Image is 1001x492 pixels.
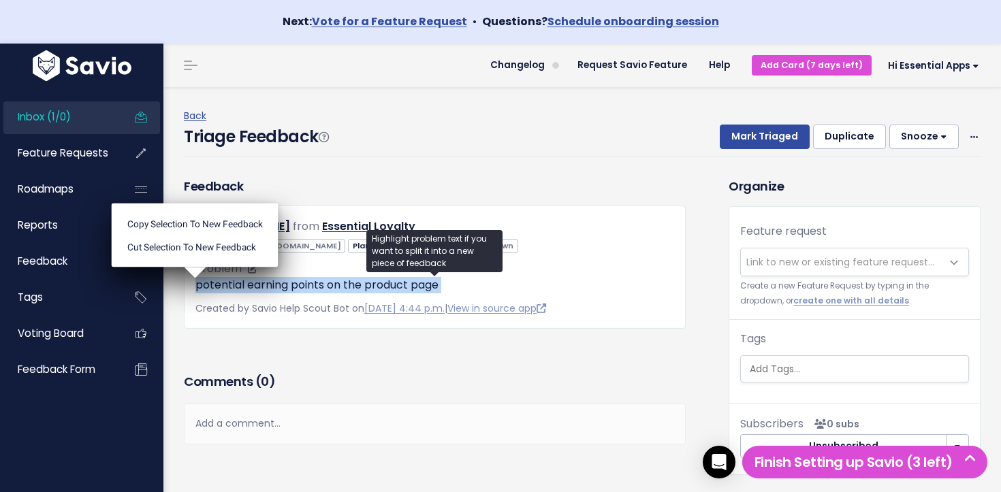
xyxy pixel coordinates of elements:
[752,55,872,75] a: Add Card (7 days left)
[547,14,719,29] a: Schedule onboarding session
[720,125,810,149] button: Mark Triaged
[195,277,674,293] p: potential earning points on the product page
[482,14,719,29] strong: Questions?
[366,230,503,272] div: Highlight problem text if you want to split it into a new piece of feedback
[746,255,934,269] span: Link to new or existing feature request...
[348,239,415,253] span: Plan:
[261,373,269,390] span: 0
[793,295,909,306] a: create one with all details
[698,55,741,76] a: Help
[3,282,113,313] a: Tags
[888,61,979,71] span: Hi Essential Apps
[475,240,513,251] span: Unknown
[364,301,445,315] a: [DATE] 4:44 p.m.
[703,446,735,478] div: Open Intercom Messenger
[872,55,990,76] a: Hi Essential Apps
[195,301,546,315] span: Created by Savio Help Scout Bot on |
[3,137,113,169] a: Feature Requests
[184,404,686,444] div: Add a comment...
[3,210,113,241] a: Reports
[184,109,206,122] a: Back
[473,14,477,29] span: •
[813,125,886,149] button: Duplicate
[3,101,113,133] a: Inbox (1/0)
[322,218,415,234] a: Essential Loyalty
[3,318,113,349] a: Voting Board
[490,61,545,70] span: Changelog
[740,416,804,431] span: Subscribers
[312,14,467,29] a: Vote for a Feature Request
[809,417,859,431] span: <p><strong>Subscribers</strong><br><br> No subscribers yet<br> </p>
[744,362,972,376] input: Add Tags...
[740,279,969,308] small: Create a new Feature Request by typing in the dropdown, or .
[283,14,467,29] strong: Next:
[18,146,108,160] span: Feature Requests
[184,372,686,391] h3: Comments ( )
[889,125,959,149] button: Snooze
[184,125,328,149] h4: Triage Feedback
[18,218,58,232] span: Reports
[740,331,766,347] label: Tags
[18,254,67,268] span: Feedback
[184,177,243,195] h3: Feedback
[567,55,698,76] a: Request Savio Feature
[729,177,981,195] h3: Organize
[3,246,113,277] a: Feedback
[251,240,341,251] span: [URL][DOMAIN_NAME]
[18,110,71,124] span: Inbox (1/0)
[18,362,95,376] span: Feedback form
[3,354,113,385] a: Feedback form
[293,218,319,234] span: from
[740,223,827,240] label: Feature request
[3,174,113,205] a: Roadmaps
[18,290,43,304] span: Tags
[29,50,135,81] img: logo-white.9d6f32f41409.svg
[748,452,981,472] h5: Finish Setting up Savio (3 left)
[18,182,74,196] span: Roadmaps
[740,434,947,459] button: Unsubscribed
[18,326,84,340] span: Voting Board
[447,301,546,315] a: View in source app
[117,235,273,259] li: Cut selection to new Feedback
[117,212,273,235] li: Copy selection to new Feedback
